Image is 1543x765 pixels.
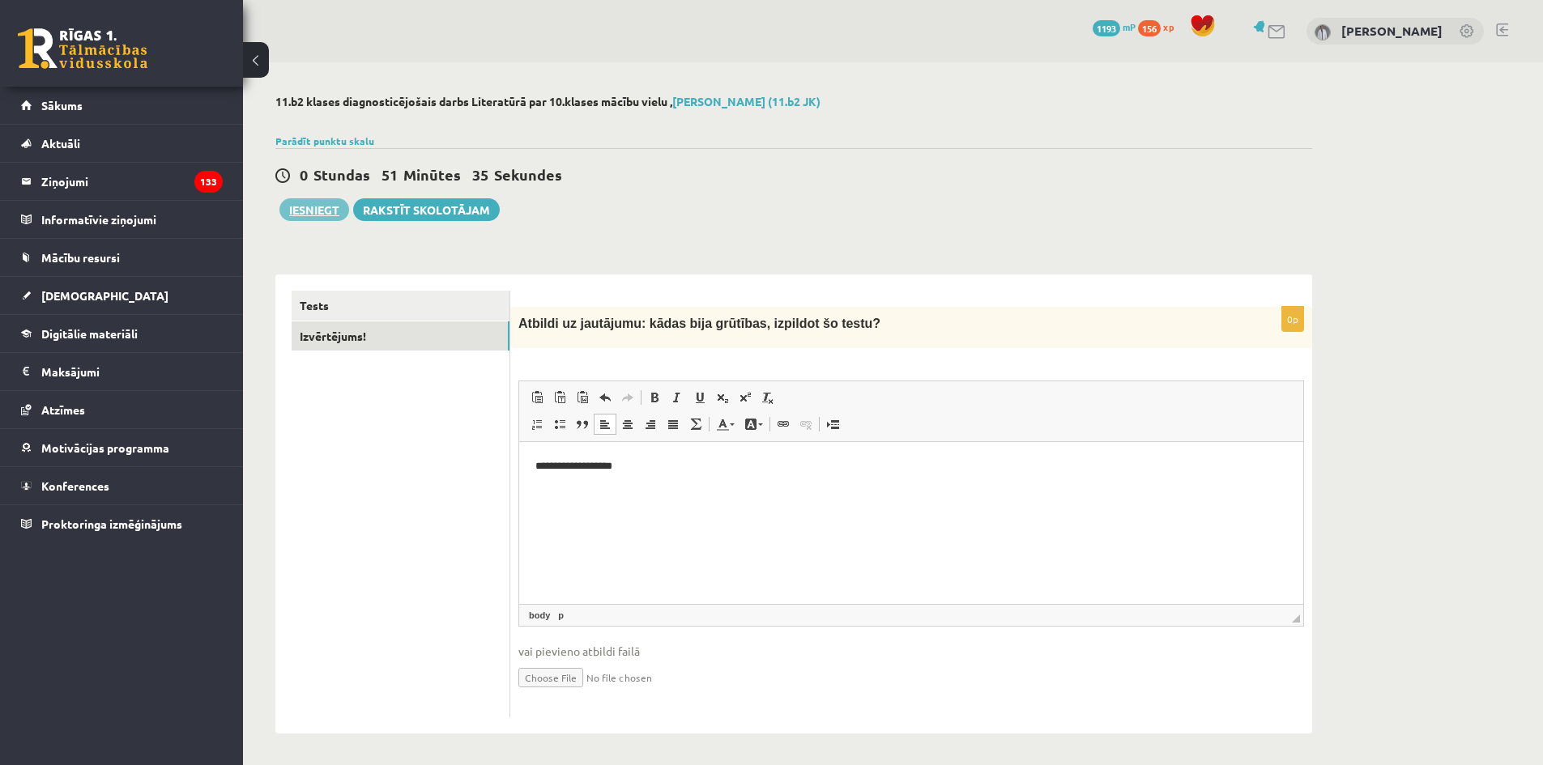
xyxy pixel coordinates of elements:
[18,28,147,69] a: Rīgas 1. Tālmācības vidusskola
[194,171,223,193] i: 133
[21,125,223,162] a: Aktuāli
[1093,20,1120,36] span: 1193
[1123,20,1136,33] span: mP
[555,608,567,623] a: p element
[1163,20,1174,33] span: xp
[662,414,684,435] a: Justify
[684,414,707,435] a: Math
[41,163,223,200] legend: Ziņojumi
[571,387,594,408] a: Paste from Word
[41,353,223,390] legend: Maksājumi
[21,429,223,466] a: Motivācijas programma
[1093,20,1136,33] a: 1193 mP
[526,414,548,435] a: Insert/Remove Numbered List
[734,387,757,408] a: Superscript
[711,387,734,408] a: Subscript
[21,201,223,238] a: Informatīvie ziņojumi
[821,414,844,435] a: Insert Page Break for Printing
[41,136,80,151] span: Aktuāli
[41,98,83,113] span: Sākums
[300,165,308,184] span: 0
[519,442,1303,604] iframe: Editor, wiswyg-editor-user-answer-47024772318380
[526,387,548,408] a: Paste (Ctrl+V)
[1138,20,1161,36] span: 156
[403,165,461,184] span: Minūtes
[548,414,571,435] a: Insert/Remove Bulleted List
[616,414,639,435] a: Center
[21,505,223,542] a: Proktoringa izmēģinājums
[21,163,223,200] a: Ziņojumi133
[275,95,1312,108] h2: 11.b2 klases diagnosticējošais darbs Literatūrā par 10.klases mācību vielu ,
[21,353,223,390] a: Maksājumi
[494,165,562,184] span: Sekundes
[41,402,85,417] span: Atzīmes
[41,250,120,265] span: Mācību resursi
[1292,614,1300,623] span: Resize
[571,414,594,435] a: Block Quote
[41,326,138,341] span: Digitālie materiāli
[41,478,109,493] span: Konferences
[1138,20,1182,33] a: 156 xp
[472,165,488,184] span: 35
[672,94,821,108] a: [PERSON_NAME] (11.b2 JK)
[292,321,509,351] a: Izvērtējums!
[41,201,223,238] legend: Informatīvie ziņojumi
[740,414,768,435] a: Background Color
[688,387,711,408] a: Underline (Ctrl+U)
[1315,24,1331,40] img: Aigars Kleinbergs
[1341,23,1443,39] a: [PERSON_NAME]
[21,467,223,504] a: Konferences
[353,198,500,221] a: Rakstīt skolotājam
[757,387,779,408] a: Remove Format
[21,277,223,314] a: [DEMOGRAPHIC_DATA]
[518,643,1304,660] span: vai pievieno atbildi failā
[41,288,168,303] span: [DEMOGRAPHIC_DATA]
[313,165,370,184] span: Stundas
[21,315,223,352] a: Digitālie materiāli
[41,516,182,531] span: Proktoringa izmēģinājums
[594,387,616,408] a: Undo (Ctrl+Z)
[279,198,349,221] button: Iesniegt
[1281,306,1304,332] p: 0p
[381,165,398,184] span: 51
[518,317,880,330] span: Atbildi uz jautājumu: kādas bija grūtības, izpildot šo testu?
[711,414,740,435] a: Text Color
[616,387,639,408] a: Redo (Ctrl+Y)
[643,387,666,408] a: Bold (Ctrl+B)
[548,387,571,408] a: Paste as plain text (Ctrl+Shift+V)
[275,134,374,147] a: Parādīt punktu skalu
[639,414,662,435] a: Align Right
[666,387,688,408] a: Italic (Ctrl+I)
[795,414,817,435] a: Unlink
[21,239,223,276] a: Mācību resursi
[594,414,616,435] a: Align Left
[292,291,509,321] a: Tests
[41,440,169,455] span: Motivācijas programma
[526,608,553,623] a: body element
[21,87,223,124] a: Sākums
[772,414,795,435] a: Link (Ctrl+K)
[21,391,223,428] a: Atzīmes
